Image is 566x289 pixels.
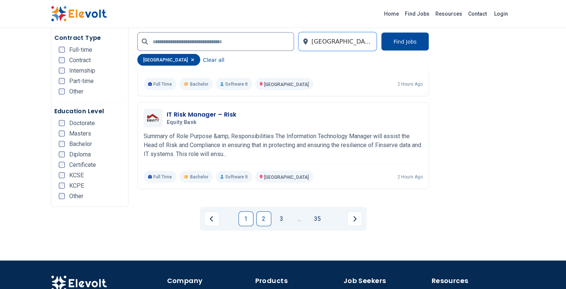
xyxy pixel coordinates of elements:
h4: Resources [432,276,515,286]
span: Other [69,89,83,95]
span: Certificate [69,162,96,168]
span: Bachelor [69,141,92,147]
span: Other [69,193,83,199]
h3: IT Risk Manager – Risk [167,110,237,119]
iframe: Chat Widget [529,253,566,289]
input: Full-time [59,47,65,53]
a: Page 3 [274,212,289,226]
img: Elevolt [51,6,107,22]
div: [GEOGRAPHIC_DATA] [137,54,200,66]
span: Doctorate [69,120,95,126]
input: Contract [59,57,65,63]
a: Find Jobs [402,8,432,20]
span: Internship [69,68,95,74]
span: Masters [69,131,91,137]
h4: Company [167,276,251,286]
p: Full Time [144,78,177,90]
h5: Contract Type [54,34,125,42]
button: Clear all [203,54,224,66]
h5: Education Level [54,107,125,116]
button: Find Jobs [381,32,429,51]
span: Part-time [69,78,94,84]
p: Software It [216,171,252,183]
input: Other [59,193,65,199]
a: Next page [347,212,362,226]
a: Contact [465,8,490,20]
input: Doctorate [59,120,65,126]
input: Certificate [59,162,65,168]
span: KCSE [69,172,84,178]
input: KCSE [59,172,65,178]
a: Previous page [204,212,219,226]
input: Bachelor [59,141,65,147]
span: Bachelor [190,81,208,87]
a: Page 35 [310,212,325,226]
a: Page 2 [256,212,271,226]
input: Part-time [59,78,65,84]
span: Full-time [69,47,92,53]
span: [GEOGRAPHIC_DATA] [264,175,309,180]
h4: Job Seekers [343,276,427,286]
input: Internship [59,68,65,74]
input: KCPE [59,183,65,189]
ul: Pagination [204,212,362,226]
input: Other [59,89,65,95]
img: Equity Bank [146,113,160,123]
span: Contract [69,57,91,63]
p: Software It [216,78,252,90]
span: Diploma [69,152,91,158]
a: Page 1 is your current page [239,212,253,226]
p: Summary of Role Purpose &amp; Responsibilities The Information Technology Manager will assist the... [144,132,423,159]
span: [GEOGRAPHIC_DATA] [264,82,309,87]
a: Home [381,8,402,20]
a: Resources [432,8,465,20]
p: Full Time [144,171,177,183]
a: Equity BankIT Risk Manager – RiskEquity BankSummary of Role Purpose &amp; Responsibilities The In... [144,109,423,183]
a: Login [490,6,512,21]
input: Masters [59,131,65,137]
span: Equity Bank [167,119,197,126]
input: Diploma [59,152,65,158]
p: 2 hours ago [397,174,423,180]
span: Bachelor [190,174,208,180]
span: KCPE [69,183,84,189]
p: 2 hours ago [397,81,423,87]
a: Jump forward [292,212,307,226]
h4: Products [255,276,339,286]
